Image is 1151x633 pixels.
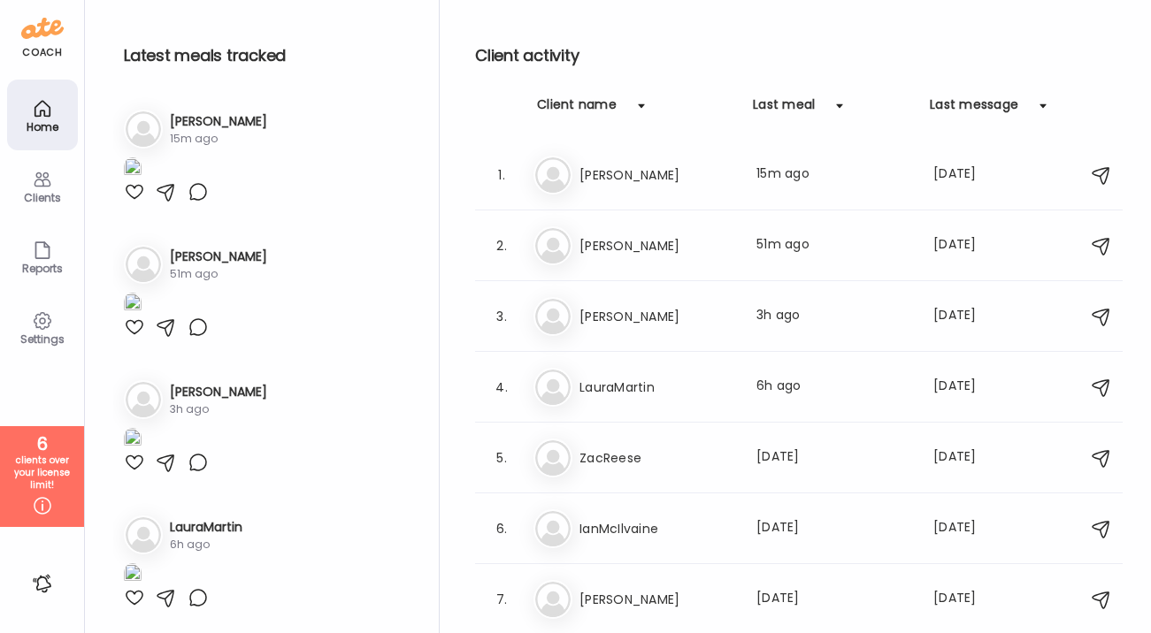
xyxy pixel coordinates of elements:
[933,447,1002,469] div: [DATE]
[170,112,267,131] h3: [PERSON_NAME]
[491,518,512,539] div: 6.
[491,164,512,186] div: 1.
[170,537,242,553] div: 6h ago
[170,518,242,537] h3: LauraMartin
[124,563,142,587] img: images%2FuWbvae13aaOwAmh8QIaeJbPLg262%2FRBHzcTQclpqVBtfg0Pmr%2F66GY8VRYWe2bpUIxFKbp_1080
[170,401,267,417] div: 3h ago
[756,377,912,398] div: 6h ago
[756,447,912,469] div: [DATE]
[579,164,735,186] h3: [PERSON_NAME]
[170,131,267,147] div: 15m ago
[756,164,912,186] div: 15m ago
[124,428,142,452] img: images%2Fe1d63w0mQybp9XGtWZZqAiO17tT2%2FGbJzS7HE1xuS6cDSpXnc%2F5NzsoGxjJ6AOkS8WVokM_1080
[475,42,1123,69] h2: Client activity
[579,589,735,610] h3: [PERSON_NAME]
[6,454,78,492] div: clients over your license limit!
[124,42,411,69] h2: Latest meals tracked
[933,518,1002,539] div: [DATE]
[756,306,912,327] div: 3h ago
[756,589,912,610] div: [DATE]
[535,511,571,546] img: bg-avatar-default.svg
[126,111,161,147] img: bg-avatar-default.svg
[930,95,1018,124] div: Last message
[579,518,735,539] h3: IanMcIlvaine
[535,157,571,193] img: bg-avatar-default.svg
[491,377,512,398] div: 4.
[491,235,512,256] div: 2.
[535,228,571,263] img: bg-avatar-default.svg
[22,45,62,60] div: coach
[933,306,1002,327] div: [DATE]
[491,306,512,327] div: 3.
[126,517,161,553] img: bg-avatar-default.svg
[756,518,912,539] div: [DATE]
[933,164,1002,186] div: [DATE]
[170,266,267,282] div: 51m ago
[579,235,735,256] h3: [PERSON_NAME]
[537,95,617,124] div: Client name
[535,582,571,617] img: bg-avatar-default.svg
[535,299,571,334] img: bg-avatar-default.svg
[126,247,161,282] img: bg-avatar-default.svg
[535,440,571,476] img: bg-avatar-default.svg
[753,95,815,124] div: Last meal
[6,433,78,454] div: 6
[933,377,1002,398] div: [DATE]
[579,377,735,398] h3: LauraMartin
[11,263,74,274] div: Reports
[124,157,142,181] img: images%2FdDWuMIarlednk9uMSYSEWWX5jHz2%2Ffavorites%2F4yj9w2yyMGoRUtGKkO3f_1080
[170,383,267,401] h3: [PERSON_NAME]
[491,447,512,469] div: 5.
[124,293,142,316] img: images%2F28LImRd2k8dprukTTGzZYoimNzx1%2FQAB9xPinysdFAbq3Orw7%2FrCPtykTx1J9uStabXIzw_1080
[11,192,74,203] div: Clients
[535,370,571,405] img: bg-avatar-default.svg
[579,306,735,327] h3: [PERSON_NAME]
[21,14,64,42] img: ate
[11,333,74,345] div: Settings
[933,589,1002,610] div: [DATE]
[756,235,912,256] div: 51m ago
[170,248,267,266] h3: [PERSON_NAME]
[579,447,735,469] h3: ZacReese
[491,589,512,610] div: 7.
[126,382,161,417] img: bg-avatar-default.svg
[11,121,74,133] div: Home
[933,235,1002,256] div: [DATE]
